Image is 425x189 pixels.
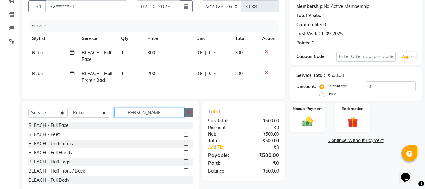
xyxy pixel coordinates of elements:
[32,50,43,56] span: Ruba
[209,70,216,77] span: 0 %
[45,0,127,12] input: Search by Name/Mobile/Email/Code
[344,115,361,128] img: _gift.svg
[296,72,325,79] div: Service Total:
[203,131,243,138] div: Net:
[208,108,222,115] span: Total
[28,32,78,46] th: Stylist
[203,118,243,124] div: Sub Total:
[243,168,284,174] div: ₹500.00
[82,50,111,62] span: BLEACH - Full Face
[296,3,416,10] div: No Active Membership
[235,71,243,76] span: 200
[203,159,243,167] div: Paid:
[296,83,316,90] div: Discount:
[28,168,85,174] div: BLEACH - Half Front / Back
[327,83,347,89] label: Percentage
[322,12,325,19] div: 1
[205,70,206,77] span: |
[29,20,284,32] div: Services
[78,32,118,46] th: Service
[296,3,324,10] div: Membership:
[342,106,363,112] label: Redemption
[327,72,344,79] div: ₹500.00
[209,50,216,56] span: 0 %
[203,168,243,174] div: Balance :
[196,70,203,77] span: 0 F
[243,159,284,167] div: ₹0
[323,21,326,28] div: 0
[243,131,284,138] div: ₹500.00
[28,122,69,129] div: BLEACH - Full Face
[32,71,43,76] span: Ruba
[28,159,70,165] div: BLEACH - Half Legs
[243,118,284,124] div: ₹500.00
[296,53,336,60] div: Coupon Code
[28,140,73,147] div: BLEACH - Underarms
[205,50,206,56] span: |
[121,50,124,56] span: 1
[203,138,243,144] div: Total:
[196,50,203,56] span: 0 F
[28,0,46,12] button: +91
[82,71,113,83] span: BLEACH - Half Front / Back
[121,71,124,76] span: 1
[296,40,310,46] div: Points:
[28,177,69,184] div: BLEACH - Full Body
[28,150,72,156] div: BLEACH - Full Hands
[193,32,231,46] th: Disc
[114,108,184,117] input: Search or Scan
[398,52,416,62] button: Apply
[291,137,421,144] a: Continue Without Payment
[243,151,284,159] div: ₹500.00
[203,144,250,151] a: Add Tip
[203,124,243,131] div: Discount:
[144,32,193,46] th: Price
[299,115,316,127] img: _cash.svg
[327,91,336,97] label: Fixed
[319,31,343,37] div: 01-09-2025
[117,32,144,46] th: Qty
[243,124,284,131] div: ₹0
[250,144,284,151] div: ₹0
[296,31,317,37] div: Last Visit:
[336,52,396,62] input: Enter Offer / Coupon Code
[243,138,284,144] div: ₹500.00
[296,21,322,28] div: Card on file:
[203,151,243,159] div: Payable:
[293,106,323,112] label: Manual Payment
[258,32,279,46] th: Action
[28,131,60,138] div: BLEACH - Feet
[312,40,314,46] div: 0
[235,50,243,56] span: 300
[148,50,155,56] span: 300
[296,12,321,19] div: Total Visits:
[148,71,155,76] span: 200
[399,164,419,183] iframe: chat widget
[231,32,259,46] th: Total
